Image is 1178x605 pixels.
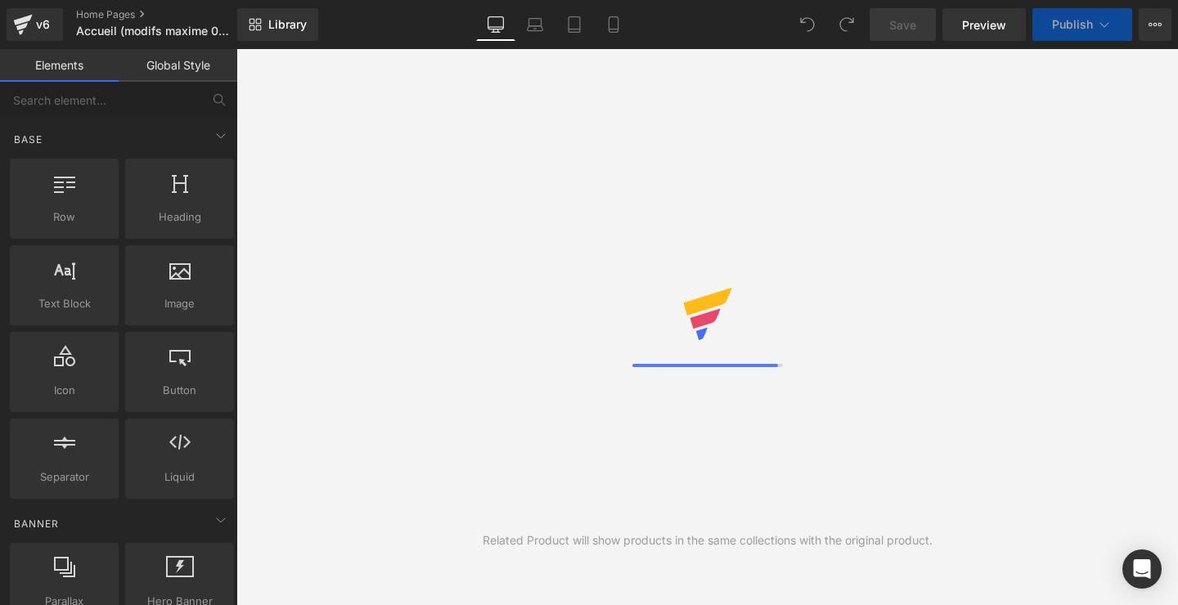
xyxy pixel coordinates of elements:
[1139,8,1171,41] button: More
[483,531,933,549] div: Related Product will show products in the same collections with the original product.
[7,8,63,41] a: v6
[130,468,229,486] span: Liquid
[594,8,633,41] a: Mobile
[15,468,114,486] span: Separator
[1032,8,1132,41] button: Publish
[76,8,264,21] a: Home Pages
[791,8,824,41] button: Undo
[76,25,233,38] span: Accueil (modifs maxime 09/25)
[33,14,53,35] div: v6
[15,208,114,226] span: Row
[12,516,61,531] span: Banner
[12,132,44,147] span: Base
[1122,549,1162,589] div: Open Intercom Messenger
[889,16,916,34] span: Save
[476,8,515,41] a: Desktop
[942,8,1026,41] a: Preview
[130,382,229,399] span: Button
[237,8,318,41] a: New Library
[268,17,307,32] span: Library
[15,295,114,312] span: Text Block
[1052,18,1093,31] span: Publish
[515,8,555,41] a: Laptop
[830,8,863,41] button: Redo
[119,49,237,82] a: Global Style
[555,8,594,41] a: Tablet
[130,295,229,312] span: Image
[130,208,229,226] span: Heading
[962,16,1006,34] span: Preview
[15,382,114,399] span: Icon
